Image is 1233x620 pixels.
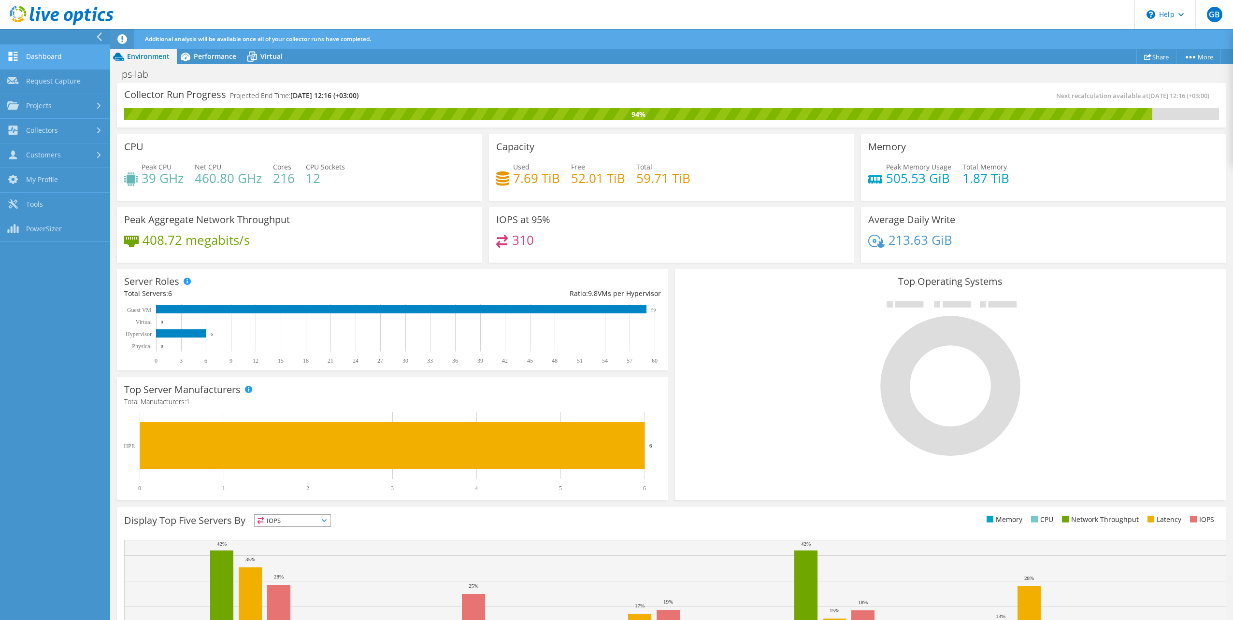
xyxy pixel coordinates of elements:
[255,515,330,526] span: IOPS
[1024,575,1034,581] text: 28%
[1148,91,1209,100] span: [DATE] 12:16 (+03:00)
[984,514,1022,525] li: Memory
[962,173,1009,183] h4: 1.87 TiB
[142,162,172,171] span: Peak CPU
[477,357,483,364] text: 39
[195,162,221,171] span: Net CPU
[124,384,241,395] h3: Top Server Manufacturers
[552,357,558,364] text: 48
[496,214,550,225] h3: IOPS at 95%
[124,214,290,225] h3: Peak Aggregate Network Throughput
[353,357,358,364] text: 24
[496,141,534,152] h3: Capacity
[652,357,658,364] text: 60
[195,173,262,183] h4: 460.80 GHz
[127,307,151,313] text: Guest VM
[278,357,284,364] text: 15
[391,485,394,492] text: 3
[1147,10,1155,19] svg: \n
[559,485,562,492] text: 5
[886,173,951,183] h4: 505.53 GiB
[651,308,656,312] text: 59
[124,396,661,407] h4: Total Manufacturers:
[886,162,951,171] span: Peak Memory Usage
[682,276,1219,287] h3: Top Operating Systems
[328,357,333,364] text: 21
[801,541,811,547] text: 42%
[427,357,433,364] text: 33
[245,556,255,562] text: 35%
[392,288,660,299] div: Ratio: VMs per Hypervisor
[222,485,225,492] text: 1
[306,485,309,492] text: 2
[161,344,163,349] text: 0
[469,583,478,589] text: 25%
[186,397,190,406] span: 1
[602,357,608,364] text: 54
[513,162,530,171] span: Used
[124,141,143,152] h3: CPU
[1056,91,1214,100] span: Next recalculation available at
[180,357,183,364] text: 3
[635,603,645,608] text: 17%
[204,357,207,364] text: 6
[306,162,345,171] span: CPU Sockets
[475,485,478,492] text: 4
[1029,514,1053,525] li: CPU
[1136,49,1176,64] a: Share
[1145,514,1181,525] li: Latency
[124,443,135,450] text: HPE
[161,320,163,324] text: 0
[830,607,839,613] text: 15%
[290,91,358,100] span: [DATE] 12:16 (+03:00)
[124,276,179,287] h3: Server Roles
[306,173,345,183] h4: 12
[117,69,163,80] h1: ps-lab
[649,443,652,449] text: 6
[230,90,358,101] h4: Projected End Time:
[138,485,141,492] text: 0
[996,613,1005,619] text: 13%
[155,357,158,364] text: 0
[858,599,868,605] text: 18%
[588,289,598,298] span: 9.8
[571,162,585,171] span: Free
[127,52,170,61] span: Environment
[577,357,583,364] text: 51
[229,357,232,364] text: 9
[962,162,1007,171] span: Total Memory
[217,541,227,547] text: 42%
[273,173,295,183] h4: 216
[868,214,955,225] h3: Average Daily Write
[1188,514,1214,525] li: IOPS
[1060,514,1139,525] li: Network Throughput
[168,289,172,298] span: 6
[643,485,646,492] text: 6
[636,173,690,183] h4: 59.71 TiB
[194,52,236,61] span: Performance
[274,574,284,579] text: 28%
[527,357,533,364] text: 45
[142,173,184,183] h4: 39 GHz
[571,173,625,183] h4: 52.01 TiB
[1176,49,1221,64] a: More
[663,599,673,605] text: 19%
[143,235,250,245] h4: 408.72 megabits/s
[636,162,652,171] span: Total
[627,357,632,364] text: 57
[502,357,508,364] text: 42
[452,357,458,364] text: 36
[402,357,408,364] text: 30
[132,343,152,350] text: Physical
[377,357,383,364] text: 27
[124,109,1152,120] div: 94%
[253,357,258,364] text: 12
[273,162,291,171] span: Cores
[868,141,906,152] h3: Memory
[1207,7,1222,22] span: GB
[889,235,952,245] h4: 213.63 GiB
[126,331,152,338] text: Hypervisor
[260,52,283,61] span: Virtual
[124,288,392,299] div: Total Servers:
[145,35,371,43] span: Additional analysis will be available once all of your collector runs have completed.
